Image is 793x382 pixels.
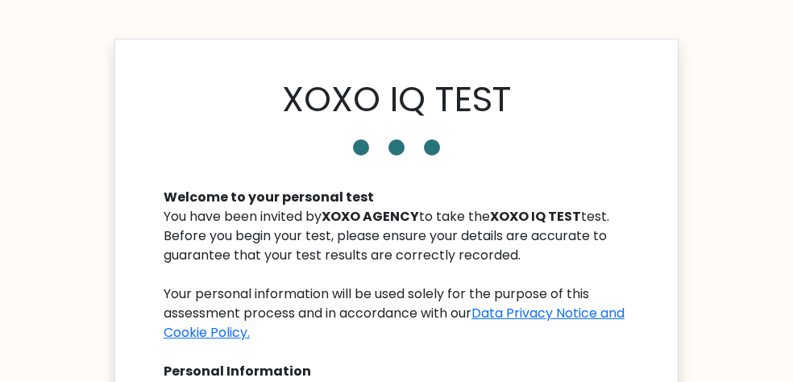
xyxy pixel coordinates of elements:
[164,304,625,342] a: Data Privacy Notice and Cookie Policy.
[490,207,581,226] b: XOXO IQ TEST
[164,362,629,381] div: Personal Information
[282,78,512,120] h1: XOXO IQ TEST
[164,207,629,343] div: You have been invited by to take the test. Before you begin your test, please ensure your details...
[322,207,419,226] b: XOXO AGENCY
[164,188,629,207] div: Welcome to your personal test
